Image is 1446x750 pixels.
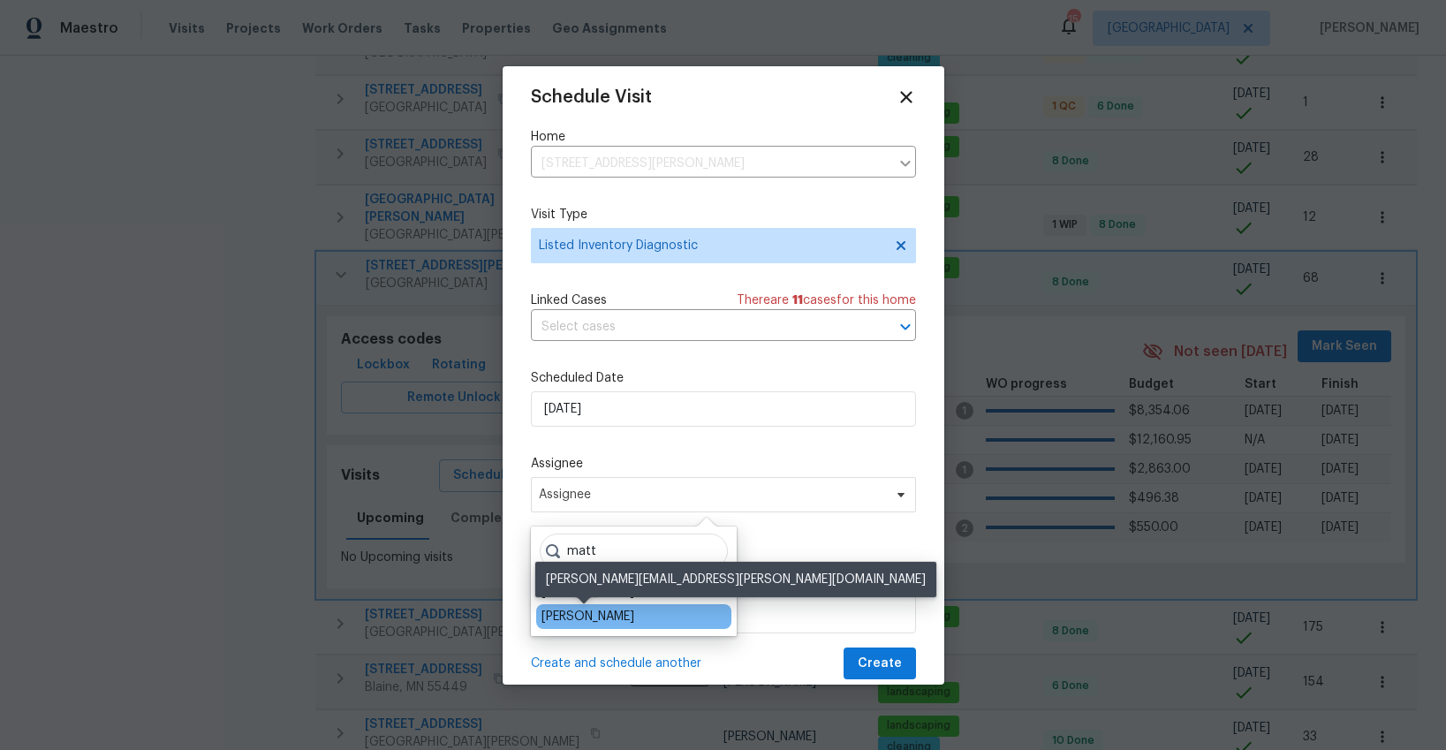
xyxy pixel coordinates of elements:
[531,292,607,309] span: Linked Cases
[531,314,867,341] input: Select cases
[539,237,882,254] span: Listed Inventory Diagnostic
[893,314,918,339] button: Open
[531,88,652,106] span: Schedule Visit
[897,87,916,107] span: Close
[541,608,634,625] div: [PERSON_NAME]
[531,391,916,427] input: M/D/YYYY
[792,294,803,307] span: 11
[535,562,936,597] div: [PERSON_NAME][EMAIL_ADDRESS][PERSON_NAME][DOMAIN_NAME]
[531,369,916,387] label: Scheduled Date
[531,150,890,178] input: Enter in an address
[531,128,916,146] label: Home
[531,655,701,672] span: Create and schedule another
[737,292,916,309] span: There are case s for this home
[539,488,885,502] span: Assignee
[531,455,916,473] label: Assignee
[531,206,916,223] label: Visit Type
[858,653,902,675] span: Create
[844,648,916,680] button: Create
